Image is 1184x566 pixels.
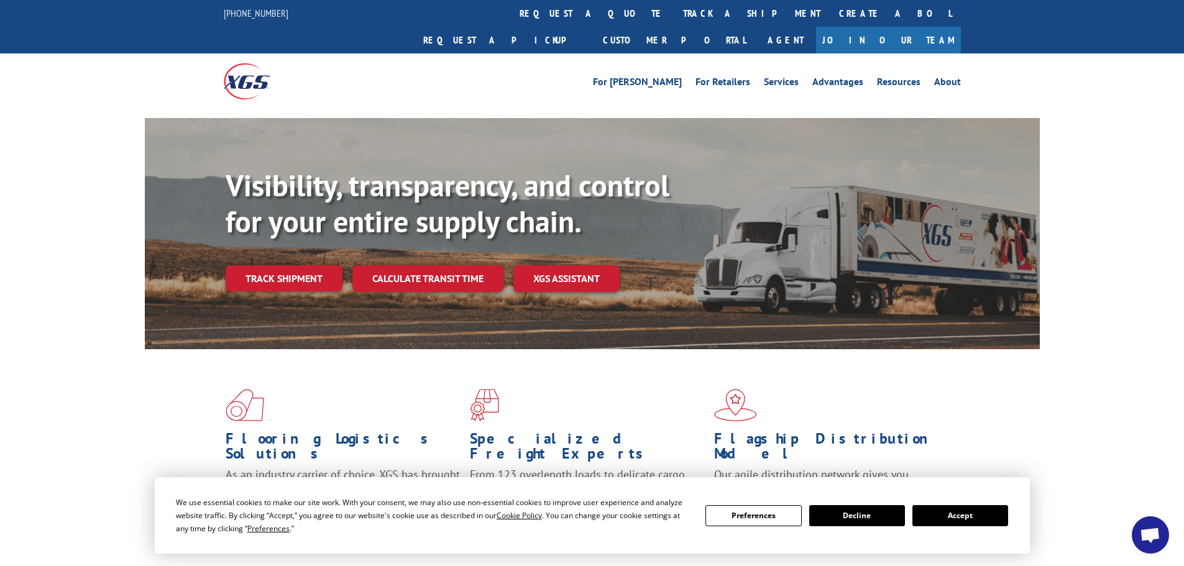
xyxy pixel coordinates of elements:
[470,389,499,421] img: xgs-icon-focused-on-flooring-red
[155,477,1030,554] div: Cookie Consent Prompt
[226,166,669,240] b: Visibility, transparency, and control for your entire supply chain.
[809,505,905,526] button: Decline
[414,27,594,53] a: Request a pickup
[705,505,801,526] button: Preferences
[714,389,757,421] img: xgs-icon-flagship-distribution-model-red
[812,77,863,91] a: Advantages
[594,27,755,53] a: Customer Portal
[470,431,705,467] h1: Specialized Freight Experts
[247,523,290,534] span: Preferences
[695,77,750,91] a: For Retailers
[226,467,460,511] span: As an industry carrier of choice, XGS has brought innovation and dedication to flooring logistics...
[816,27,961,53] a: Join Our Team
[755,27,816,53] a: Agent
[226,389,264,421] img: xgs-icon-total-supply-chain-intelligence-red
[764,77,799,91] a: Services
[714,467,943,496] span: Our agile distribution network gives you nationwide inventory management on demand.
[934,77,961,91] a: About
[176,496,691,535] div: We use essential cookies to make our site work. With your consent, we may also use non-essential ...
[877,77,920,91] a: Resources
[470,467,705,523] p: From 123 overlength loads to delicate cargo, our experienced staff knows the best way to move you...
[226,265,342,291] a: Track shipment
[497,510,542,521] span: Cookie Policy
[593,77,682,91] a: For [PERSON_NAME]
[1132,516,1169,554] div: Open chat
[912,505,1008,526] button: Accept
[513,265,620,292] a: XGS ASSISTANT
[224,7,288,19] a: [PHONE_NUMBER]
[714,431,949,467] h1: Flagship Distribution Model
[226,431,461,467] h1: Flooring Logistics Solutions
[352,265,503,292] a: Calculate transit time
